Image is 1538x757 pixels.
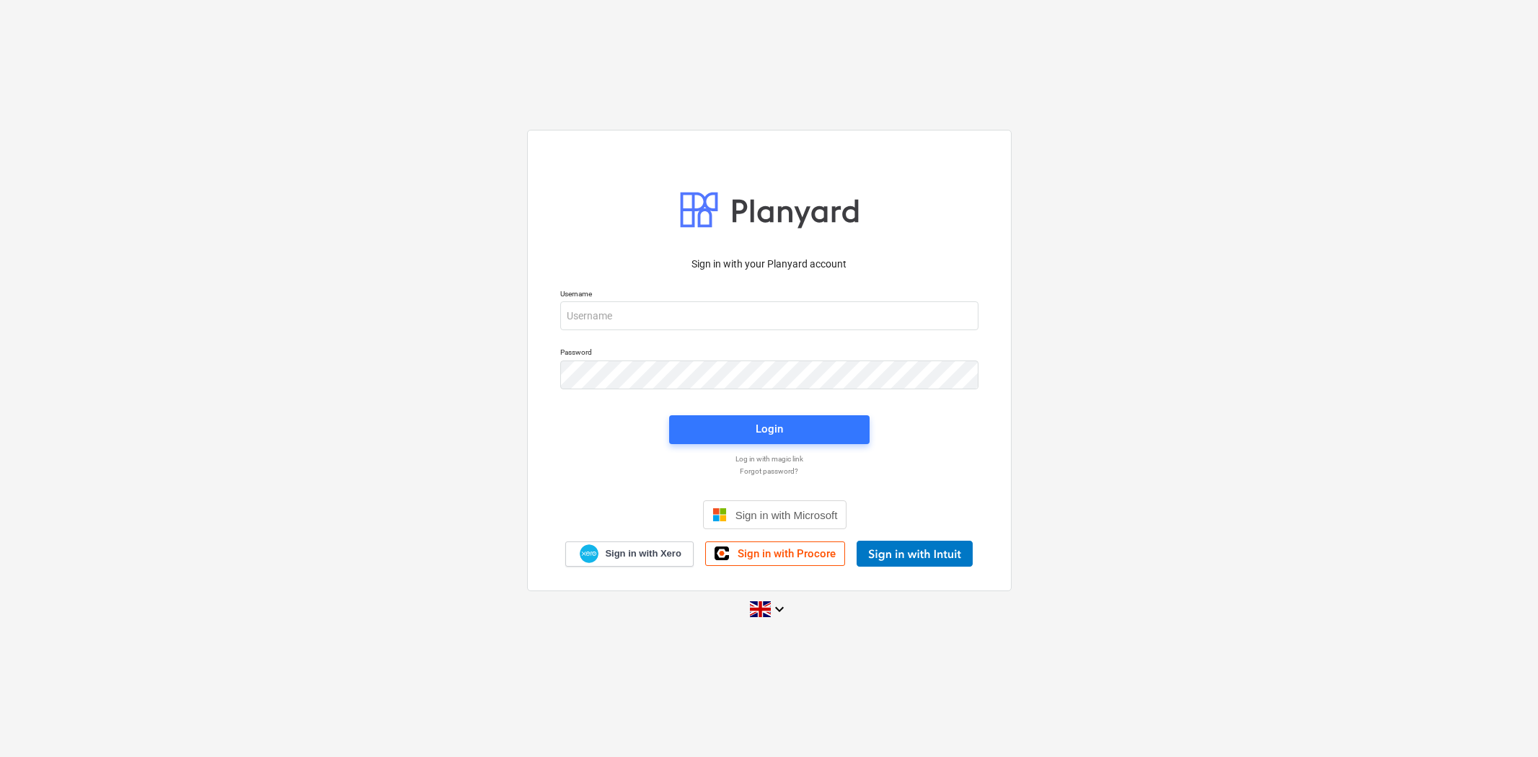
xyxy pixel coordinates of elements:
[553,454,986,464] a: Log in with magic link
[756,420,783,438] div: Login
[771,601,788,618] i: keyboard_arrow_down
[712,508,727,522] img: Microsoft logo
[560,301,978,330] input: Username
[738,547,836,560] span: Sign in with Procore
[705,541,845,566] a: Sign in with Procore
[553,466,986,476] a: Forgot password?
[560,289,978,301] p: Username
[560,347,978,360] p: Password
[735,509,838,521] span: Sign in with Microsoft
[580,544,598,564] img: Xero logo
[560,257,978,272] p: Sign in with your Planyard account
[565,541,694,567] a: Sign in with Xero
[669,415,870,444] button: Login
[605,547,681,560] span: Sign in with Xero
